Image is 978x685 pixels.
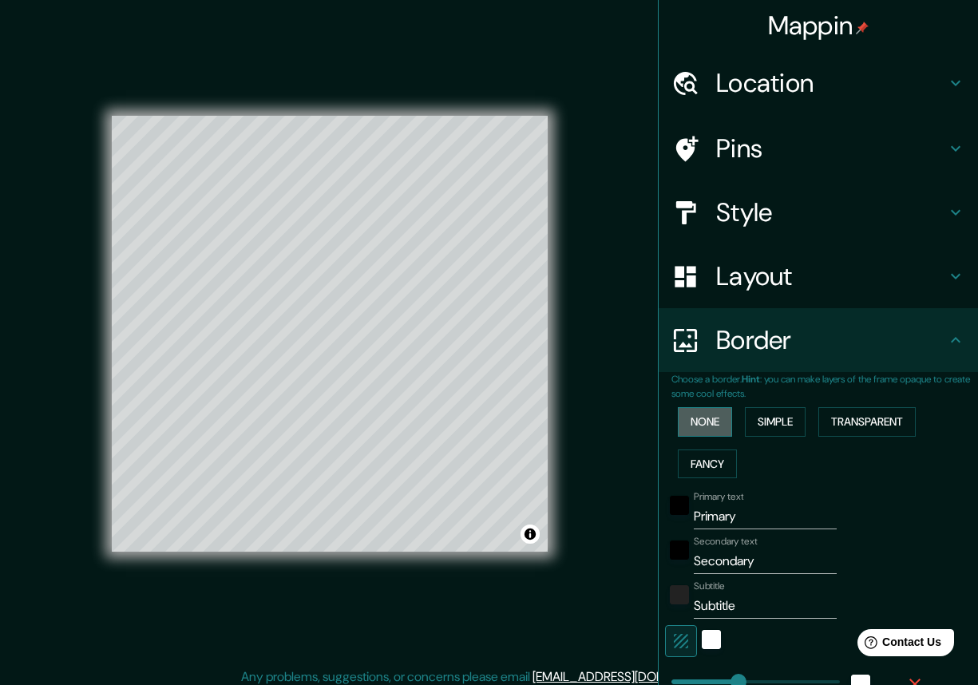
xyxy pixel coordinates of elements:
h4: Layout [716,260,946,292]
button: black [670,540,689,560]
button: color-222222 [670,585,689,604]
div: Pins [659,117,978,180]
button: Transparent [818,407,916,437]
label: Primary text [694,490,743,504]
div: Location [659,51,978,115]
h4: Border [716,324,946,356]
iframe: Help widget launcher [836,623,960,667]
button: black [670,496,689,515]
h4: Location [716,67,946,99]
div: Layout [659,244,978,308]
a: [EMAIL_ADDRESS][DOMAIN_NAME] [533,668,730,685]
b: Hint [742,373,760,386]
button: None [678,407,732,437]
label: Subtitle [694,580,725,593]
button: white [702,630,721,649]
div: Style [659,180,978,244]
div: Border [659,308,978,372]
h4: Pins [716,133,946,164]
p: Choose a border. : you can make layers of the frame opaque to create some cool effects. [671,372,978,401]
button: Toggle attribution [521,525,540,544]
h4: Style [716,196,946,228]
button: Simple [745,407,806,437]
img: pin-icon.png [856,22,869,34]
label: Secondary text [694,535,758,548]
h4: Mappin [768,10,869,42]
button: Fancy [678,449,737,479]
